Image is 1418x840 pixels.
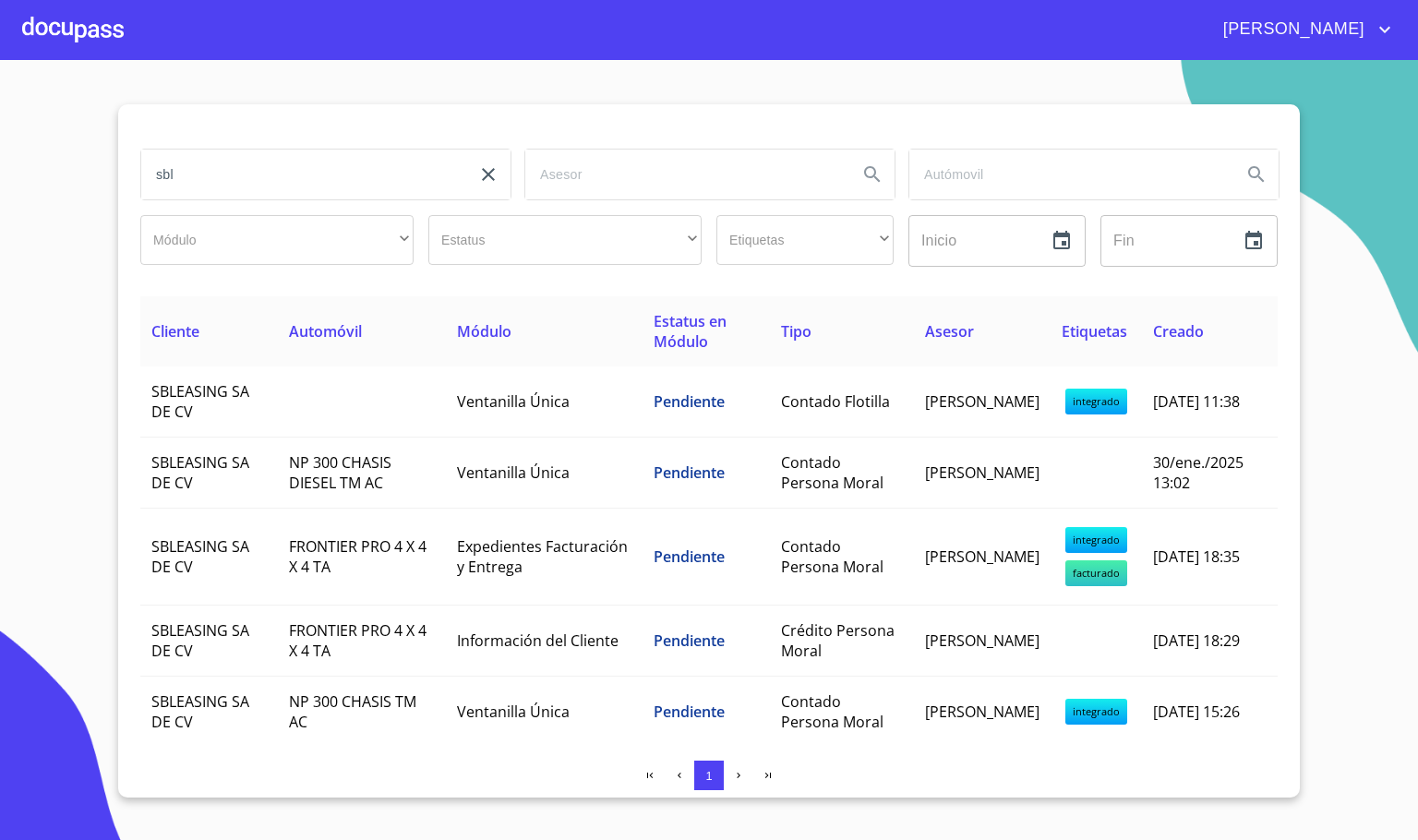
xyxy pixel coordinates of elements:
[716,215,894,265] div: ​
[289,321,362,342] span: Automóvil
[1234,152,1279,197] button: Search
[1153,452,1244,493] span: 30/ene./2025 13:02
[457,391,570,412] span: Ventanilla Única
[151,620,249,661] span: SBLEASING SA DE CV
[925,321,974,342] span: Asesor
[1209,15,1396,44] button: account of current user
[654,462,725,483] span: Pendiente
[781,691,883,732] span: Contado Persona Moral
[1153,702,1240,722] span: [DATE] 15:26
[1153,321,1204,342] span: Creado
[1065,560,1127,586] span: facturado
[289,620,427,661] span: FRONTIER PRO 4 X 4 X 4 TA
[1153,391,1240,412] span: [DATE] 11:38
[925,391,1039,412] span: [PERSON_NAME]
[151,381,249,422] span: SBLEASING SA DE CV
[1065,527,1127,553] span: integrado
[781,321,811,342] span: Tipo
[151,452,249,493] span: SBLEASING SA DE CV
[457,702,570,722] span: Ventanilla Única
[654,702,725,722] span: Pendiente
[457,321,511,342] span: Módulo
[1065,389,1127,414] span: integrado
[151,536,249,577] span: SBLEASING SA DE CV
[151,691,249,732] span: SBLEASING SA DE CV
[141,150,459,199] input: search
[654,630,725,651] span: Pendiente
[781,620,895,661] span: Crédito Persona Moral
[694,761,724,790] button: 1
[781,452,883,493] span: Contado Persona Moral
[850,152,895,197] button: Search
[1153,630,1240,651] span: [DATE] 18:29
[289,536,427,577] span: FRONTIER PRO 4 X 4 X 4 TA
[654,311,727,352] span: Estatus en Módulo
[1062,321,1127,342] span: Etiquetas
[925,546,1039,567] span: [PERSON_NAME]
[1153,546,1240,567] span: [DATE] 18:35
[289,691,416,732] span: NP 300 CHASIS TM AC
[466,152,511,197] button: clear input
[289,452,391,493] span: NP 300 CHASIS DIESEL TM AC
[781,391,890,412] span: Contado Flotilla
[457,630,619,651] span: Información del Cliente
[140,215,414,265] div: ​
[909,150,1227,199] input: search
[457,462,570,483] span: Ventanilla Única
[654,546,725,567] span: Pendiente
[925,630,1039,651] span: [PERSON_NAME]
[1209,15,1374,44] span: [PERSON_NAME]
[1065,699,1127,725] span: integrado
[705,769,712,783] span: 1
[654,391,725,412] span: Pendiente
[525,150,843,199] input: search
[428,215,702,265] div: ​
[457,536,628,577] span: Expedientes Facturación y Entrega
[925,702,1039,722] span: [PERSON_NAME]
[151,321,199,342] span: Cliente
[781,536,883,577] span: Contado Persona Moral
[925,462,1039,483] span: [PERSON_NAME]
